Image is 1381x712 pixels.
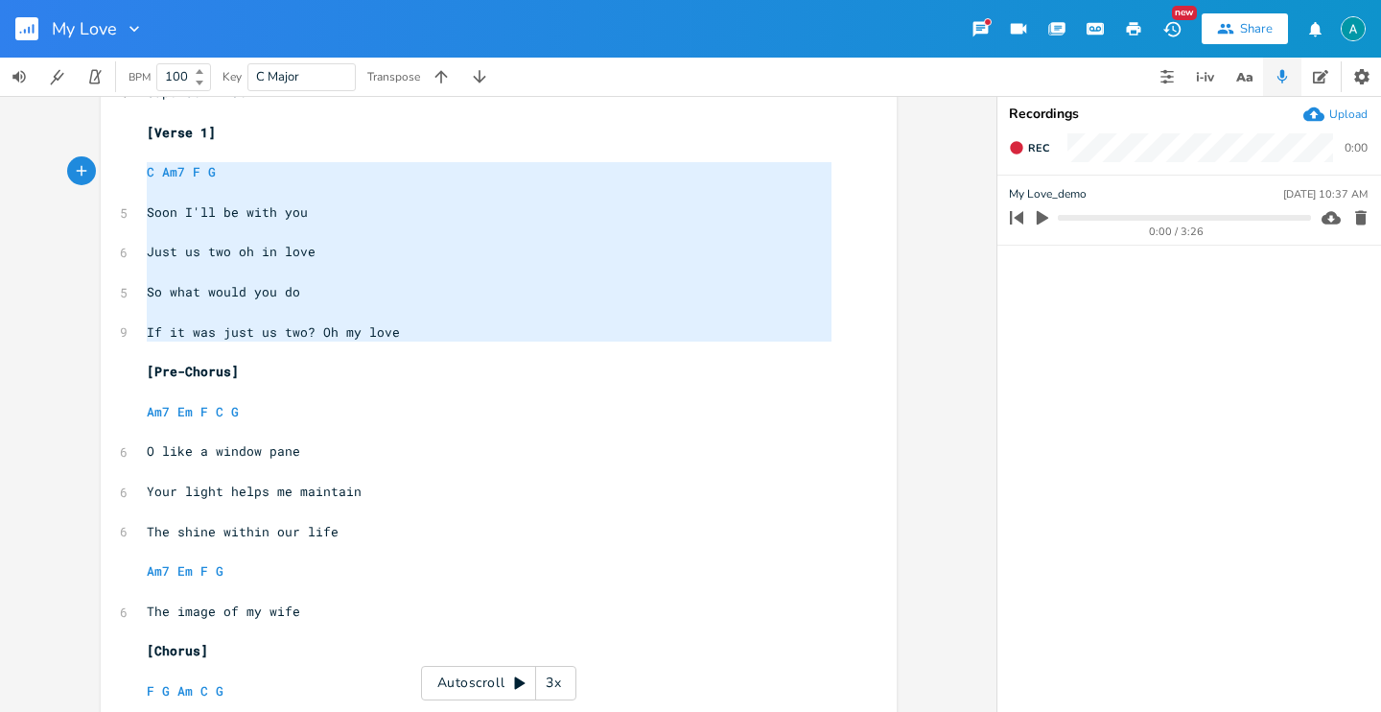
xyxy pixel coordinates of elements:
[367,71,420,83] div: Transpose
[1202,13,1288,44] button: Share
[421,666,576,700] div: Autoscroll
[216,562,223,580] span: G
[1240,20,1273,37] div: Share
[1042,226,1311,237] div: 0:00 / 3:26
[200,403,208,420] span: F
[52,20,117,37] span: My Love
[1009,107,1369,121] div: Recordings
[147,403,170,420] span: Am7
[200,682,208,700] span: C
[147,442,300,460] span: O like a window pane
[162,163,185,180] span: Am7
[536,666,571,700] div: 3x
[1153,12,1191,46] button: New
[1172,6,1197,20] div: New
[208,163,216,180] span: G
[147,523,339,540] span: The shine within our life
[1283,189,1368,200] div: [DATE] 10:37 AM
[147,642,208,659] span: [Chorus]
[147,323,400,341] span: If it was just us two? Oh my love
[162,682,170,700] span: G
[129,72,151,83] div: BPM
[200,562,208,580] span: F
[147,363,239,380] span: [Pre-Chorus]
[216,403,223,420] span: C
[256,68,299,85] span: C Major
[193,163,200,180] span: F
[147,124,216,141] span: [Verse 1]
[147,682,154,700] span: F
[1028,141,1049,155] span: Rec
[1341,16,1366,41] img: Alex
[147,283,300,300] span: So what would you do
[147,243,316,260] span: Just us two oh in love
[1303,104,1368,125] button: Upload
[1329,107,1368,122] div: Upload
[147,203,308,221] span: Soon I'll be with you
[1001,132,1057,163] button: Rec
[231,403,239,420] span: G
[1345,142,1368,154] div: 0:00
[177,403,193,420] span: Em
[147,483,362,500] span: Your light helps me maintain
[177,682,193,700] span: Am
[222,71,242,83] div: Key
[216,682,223,700] span: G
[1009,185,1087,203] span: My Love_demo
[147,562,170,580] span: Am7
[147,603,300,620] span: The image of my wife
[147,163,154,180] span: C
[177,562,193,580] span: Em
